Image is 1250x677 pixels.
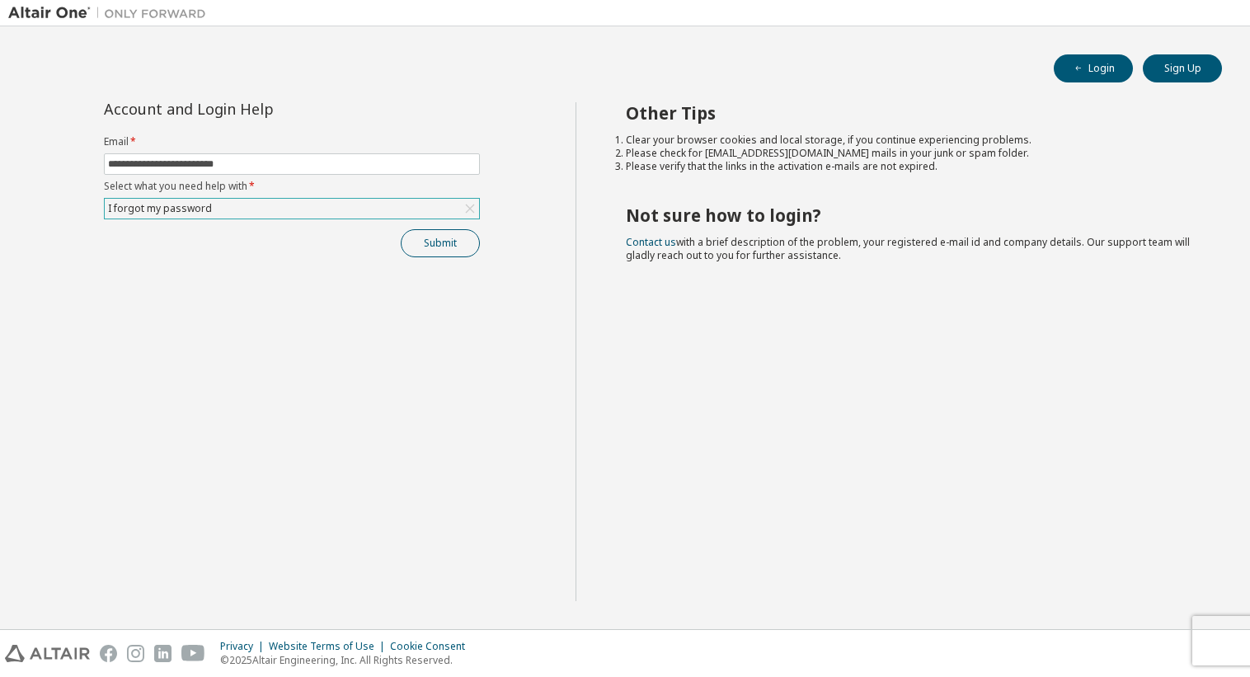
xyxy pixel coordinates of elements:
[1054,54,1133,82] button: Login
[626,160,1193,173] li: Please verify that the links in the activation e-mails are not expired.
[626,147,1193,160] li: Please check for [EMAIL_ADDRESS][DOMAIN_NAME] mails in your junk or spam folder.
[390,640,475,653] div: Cookie Consent
[1143,54,1222,82] button: Sign Up
[104,180,480,193] label: Select what you need help with
[127,645,144,662] img: instagram.svg
[106,200,214,218] div: I forgot my password
[220,640,269,653] div: Privacy
[626,134,1193,147] li: Clear your browser cookies and local storage, if you continue experiencing problems.
[269,640,390,653] div: Website Terms of Use
[105,199,479,219] div: I forgot my password
[626,235,1190,262] span: with a brief description of the problem, your registered e-mail id and company details. Our suppo...
[626,235,676,249] a: Contact us
[104,135,480,148] label: Email
[626,102,1193,124] h2: Other Tips
[401,229,480,257] button: Submit
[181,645,205,662] img: youtube.svg
[100,645,117,662] img: facebook.svg
[154,645,172,662] img: linkedin.svg
[626,205,1193,226] h2: Not sure how to login?
[8,5,214,21] img: Altair One
[5,645,90,662] img: altair_logo.svg
[104,102,405,115] div: Account and Login Help
[220,653,475,667] p: © 2025 Altair Engineering, Inc. All Rights Reserved.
